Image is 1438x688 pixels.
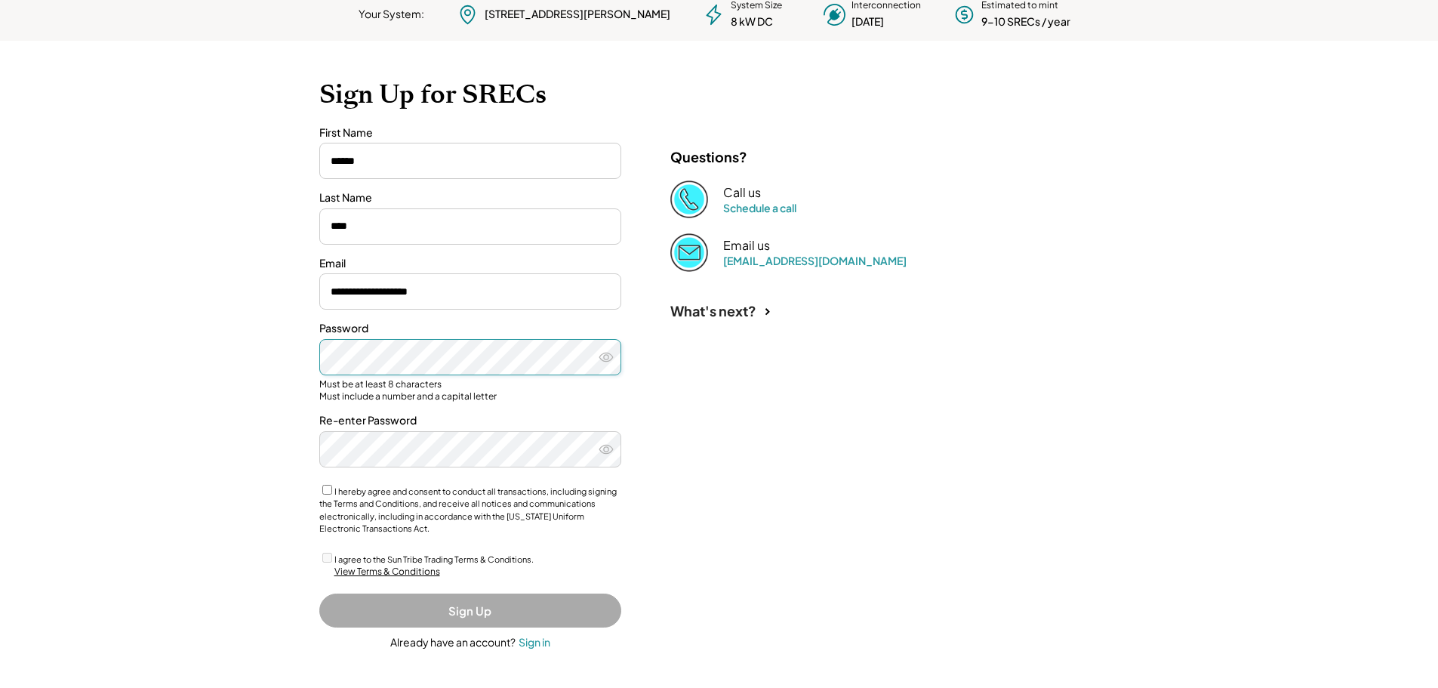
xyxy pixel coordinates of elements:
div: Re-enter Password [319,413,621,428]
button: Sign Up [319,594,621,628]
div: [DATE] [851,14,884,29]
div: Already have an account? [390,635,516,650]
div: Call us [723,185,761,201]
div: Your System: [359,7,424,22]
div: View Terms & Conditions [334,566,440,578]
div: Sign in [519,635,550,649]
a: [EMAIL_ADDRESS][DOMAIN_NAME] [723,254,907,267]
img: Email%202%403x.png [670,233,708,271]
div: Password [319,321,621,336]
h1: Sign Up for SRECs [319,79,1119,110]
div: Must be at least 8 characters Must include a number and a capital letter [319,378,621,402]
div: Last Name [319,190,621,205]
label: I hereby agree and consent to conduct all transactions, including signing the Terms and Condition... [319,486,617,534]
a: Schedule a call [723,201,796,214]
div: Email us [723,238,770,254]
label: I agree to the Sun Tribe Trading Terms & Conditions. [334,554,534,564]
div: 9-10 SRECs / year [981,14,1070,29]
div: Questions? [670,148,747,165]
img: Phone%20copy%403x.png [670,180,708,218]
div: 8 kW DC [731,14,773,29]
div: Email [319,256,621,271]
div: First Name [319,125,621,140]
div: [STREET_ADDRESS][PERSON_NAME] [485,7,670,22]
div: What's next? [670,302,756,319]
